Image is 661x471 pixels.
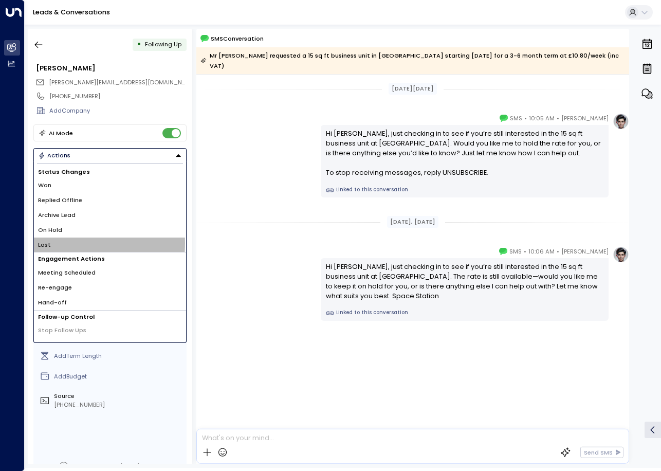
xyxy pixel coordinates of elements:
div: [PHONE_NUMBER] [49,92,186,101]
span: 10:06 AM [528,246,555,257]
span: SMS [510,113,522,123]
div: AddTerm Length [54,352,183,360]
div: AddBudget [54,372,183,381]
div: [PERSON_NAME] [36,63,186,73]
div: Hi [PERSON_NAME], just checking in to see if you’re still interested in the 15 sq ft business uni... [326,129,604,178]
div: Mr [PERSON_NAME] requested a 15 sq ft business unit in [GEOGRAPHIC_DATA] starting [DATE] for a 3-... [200,50,624,71]
span: Hand-off [38,298,67,307]
div: [DATE][DATE] [389,83,437,95]
span: • [524,246,526,257]
div: Button group with a nested menu [33,148,187,163]
div: Hi [PERSON_NAME], just checking in to see if you’re still interested in the 15 sq ft business uni... [326,262,604,301]
h1: Engagement Actions [34,252,186,265]
span: 10:05 AM [529,113,555,123]
span: Re-engage [38,283,72,292]
h1: Status Changes [34,166,186,178]
span: [PERSON_NAME][EMAIL_ADDRESS][DOMAIN_NAME] [49,78,196,86]
a: Linked to this conversation [326,309,604,317]
div: [PHONE_NUMBER] [54,401,183,409]
span: • [524,113,527,123]
button: Actions [33,148,187,163]
img: profile-logo.png [613,246,629,263]
img: profile-logo.png [613,113,629,130]
span: [PERSON_NAME] [561,113,609,123]
span: Replied Offline [38,196,82,205]
span: SMS [509,246,522,257]
div: AddCompany [49,106,186,115]
span: Stop Follow Ups [38,326,86,335]
a: Leads & Conversations [33,8,110,16]
span: Archive Lead [38,211,76,220]
span: • [557,246,559,257]
span: Meeting Scheduled [38,268,96,277]
a: Linked to this conversation [326,186,604,194]
div: Lead created on [DATE] 5:18 pm [71,462,162,470]
span: On Hold [38,226,62,234]
div: AI Mode [49,128,73,138]
span: Create Follow Up [38,341,89,350]
label: Source [54,392,183,401]
span: • [557,113,559,123]
span: Won [38,181,51,190]
div: Actions [38,152,70,159]
span: SMS Conversation [211,34,264,43]
span: Following Up [145,40,181,48]
span: Lost [38,241,51,249]
h1: Follow-up Control [34,311,186,323]
div: • [137,37,141,52]
div: [DATE], [DATE] [387,216,439,228]
span: chris@srselec.co.uk [49,78,187,87]
span: [PERSON_NAME] [561,246,609,257]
